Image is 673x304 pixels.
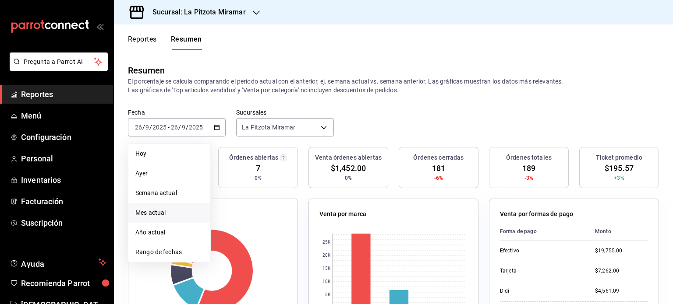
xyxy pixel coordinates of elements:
label: Sucursales [236,109,334,115]
span: 7 [256,162,260,174]
span: $195.57 [605,162,634,174]
span: +3% [614,174,624,182]
input: ---- [152,124,167,131]
div: Tarjeta [500,267,581,275]
span: -3% [524,174,533,182]
div: $4,561.09 [595,287,648,295]
span: Ayuda [21,257,95,268]
text: 20K [322,253,331,258]
span: Semana actual [135,189,203,198]
div: Efectivo [500,247,581,255]
span: 181 [432,162,445,174]
span: Suscripción [21,217,106,229]
button: Resumen [171,35,202,50]
span: / [186,124,188,131]
span: 0% [255,174,262,182]
h3: Ticket promedio [596,153,642,162]
h3: Sucursal: La Pitzota Miramar [145,7,246,17]
input: ---- [188,124,203,131]
text: 25K [322,240,331,245]
span: Reportes [21,88,106,100]
p: El porcentaje se calcula comparando el período actual con el anterior, ej. semana actual vs. sema... [128,77,659,94]
div: Didi [500,287,581,295]
span: La Pitzota Miramar [242,123,295,132]
input: -- [181,124,186,131]
span: / [149,124,152,131]
span: / [142,124,145,131]
h3: Órdenes cerradas [413,153,464,162]
div: navigation tabs [128,35,202,50]
span: Inventarios [21,174,106,186]
input: -- [135,124,142,131]
span: / [178,124,181,131]
th: Monto [588,222,648,241]
input: -- [145,124,149,131]
div: $7,262.00 [595,267,648,275]
span: Recomienda Parrot [21,277,106,289]
h3: Venta órdenes abiertas [315,153,382,162]
text: 10K [322,280,331,284]
span: $1,452.00 [331,162,366,174]
span: 0% [345,174,352,182]
span: Pregunta a Parrot AI [24,57,94,66]
h3: Órdenes totales [506,153,552,162]
span: 189 [522,162,535,174]
button: Pregunta a Parrot AI [10,52,108,71]
span: Personal [21,153,106,164]
h3: Órdenes abiertas [229,153,278,162]
div: Resumen [128,64,165,77]
span: Hoy [135,149,203,158]
span: Año actual [135,228,203,237]
a: Pregunta a Parrot AI [6,63,108,73]
label: Fecha [128,109,226,115]
text: 5K [325,293,331,297]
span: Facturación [21,196,106,207]
text: 15K [322,266,331,271]
th: Forma de pago [500,222,588,241]
span: -6% [434,174,443,182]
button: Reportes [128,35,157,50]
span: Ayer [135,169,203,178]
span: Mes actual [135,208,203,217]
span: Configuración [21,131,106,143]
p: Venta por marca [319,210,366,219]
p: Venta por formas de pago [500,210,573,219]
button: open_drawer_menu [96,23,103,30]
span: Menú [21,110,106,122]
span: Rango de fechas [135,248,203,257]
input: -- [170,124,178,131]
div: $19,755.00 [595,247,648,255]
span: - [168,124,170,131]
